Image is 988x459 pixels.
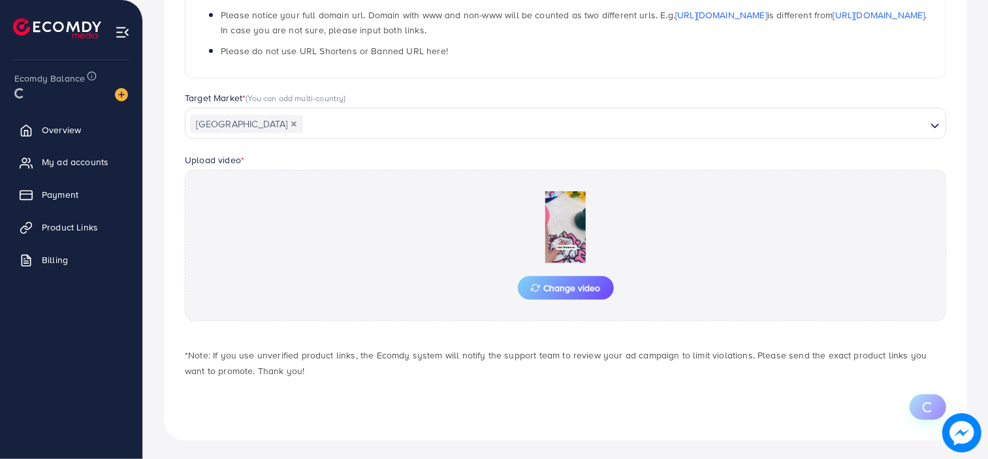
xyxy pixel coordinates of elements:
span: Product Links [42,221,98,234]
span: (You can add multi-country) [246,92,345,104]
button: Deselect Pakistan [291,121,297,127]
a: [URL][DOMAIN_NAME] [833,8,925,22]
a: [URL][DOMAIN_NAME] [675,8,767,22]
label: Target Market [185,91,346,104]
a: My ad accounts [10,149,133,175]
span: Billing [42,253,68,266]
a: Billing [10,247,133,273]
span: Change video [531,283,601,293]
button: Change video [518,276,614,300]
span: My ad accounts [42,155,108,168]
a: Overview [10,117,133,143]
span: Please do not use URL Shortens or Banned URL here! [221,44,448,57]
img: image [115,88,128,101]
div: Search for option [185,108,946,139]
label: Upload video [185,153,244,166]
span: Overview [42,123,81,136]
img: logo [13,18,101,39]
span: Please notice your full domain url. Domain with www and non-www will be counted as two different ... [221,8,927,37]
input: Search for option [304,114,925,135]
img: menu [115,25,130,40]
span: Ecomdy Balance [14,72,85,85]
a: Product Links [10,214,133,240]
span: [GEOGRAPHIC_DATA] [190,115,303,133]
span: Payment [42,188,78,201]
a: Payment [10,182,133,208]
img: Preview Image [500,191,631,263]
img: image [946,417,979,450]
p: *Note: If you use unverified product links, the Ecomdy system will notify the support team to rev... [185,347,946,379]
